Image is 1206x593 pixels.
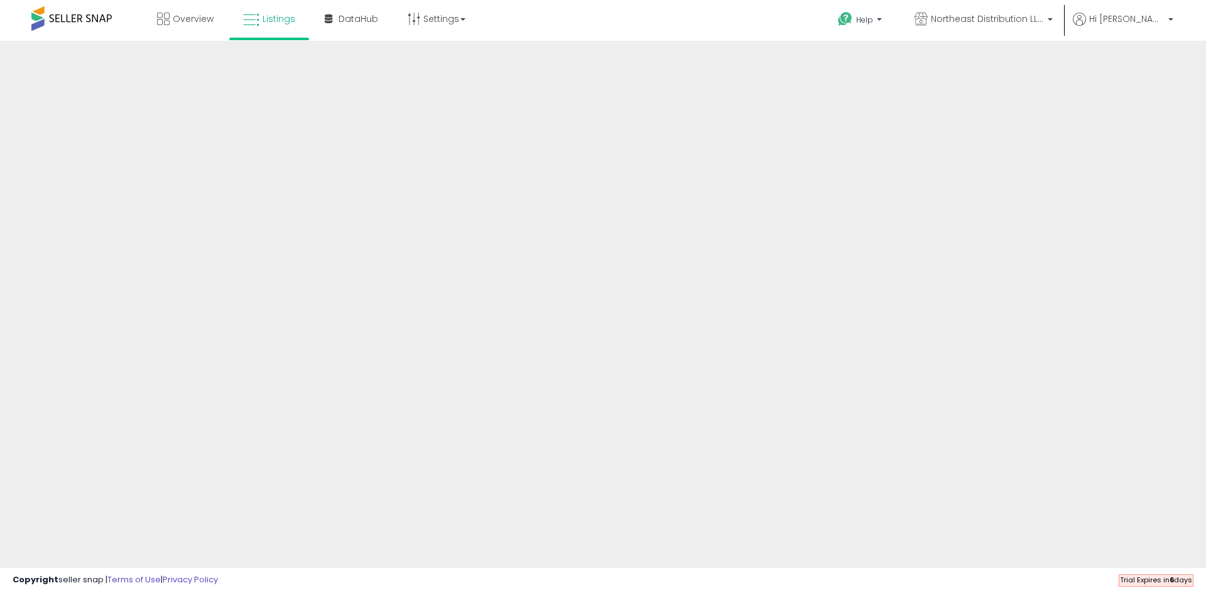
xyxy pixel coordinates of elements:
[856,14,873,25] span: Help
[931,13,1044,25] span: Northeast Distribution LLC
[1089,13,1165,25] span: Hi [PERSON_NAME]
[173,13,214,25] span: Overview
[1073,13,1173,41] a: Hi [PERSON_NAME]
[263,13,295,25] span: Listings
[837,11,853,27] i: Get Help
[339,13,378,25] span: DataHub
[828,2,894,41] a: Help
